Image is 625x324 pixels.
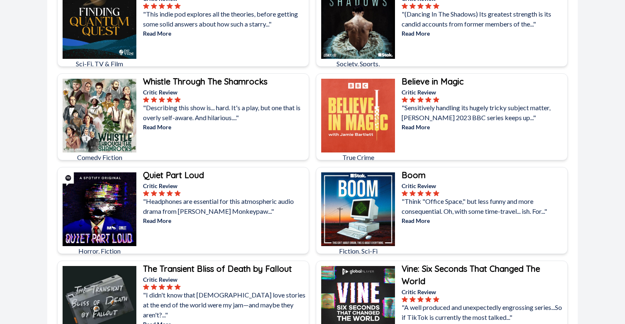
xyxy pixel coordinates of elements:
p: "Sensitively handling its hugely tricky subject matter, [PERSON_NAME] 2023 BBC series keeps up..." [402,103,566,123]
img: Quiet Part Loud [63,172,136,246]
p: Sci-Fi, TV & Film (Movies) [63,59,136,79]
p: "A well produced and unexpectedly engrossing series...So if TikTok is currently the most talked..." [402,302,566,322]
p: Read More [402,29,566,38]
a: BoomFiction, Sci-FiBoomCritic Review"Think "Office Space," but less funny and more consequential.... [316,167,568,254]
b: Quiet Part Loud [143,170,204,180]
p: Critic Review [143,181,307,190]
p: Horror, Fiction [63,246,136,256]
p: Read More [402,123,566,131]
p: Critic Review [402,88,566,97]
p: "(Dancing In The Shadows) Its greatest strength is its candid accounts from former members of the... [402,9,566,29]
p: "Headphones are essential for this atmospheric audio drama from [PERSON_NAME] Monkeypaw..." [143,196,307,216]
p: Fiction, Sci-Fi [321,246,395,256]
p: "Think "Office Space," but less funny and more consequential. Oh, with some time-travel... ish. F... [402,196,566,216]
b: The Transient Bliss of Death by Fallout [143,264,292,274]
p: Critic Review [143,275,307,284]
b: Vine: Six Seconds That Changed The World [402,264,540,286]
p: Read More [143,29,307,38]
p: Comedy Fiction [63,152,136,162]
p: Critic Review [143,88,307,97]
a: Whistle Through The ShamrocksComedy FictionWhistle Through The ShamrocksCritic Review"Describing ... [57,73,309,160]
p: Read More [143,216,307,225]
p: "I didn't know that [DEMOGRAPHIC_DATA] love stories at the end of the world were my jam—and maybe... [143,290,307,320]
p: Society, Sports, Documentary [321,59,395,79]
p: True Crime [321,152,395,162]
p: "This indie pod explores all the theories, before getting some solid answers about how such a sta... [143,9,307,29]
img: Believe in Magic [321,79,395,152]
a: Quiet Part LoudHorror, FictionQuiet Part LoudCritic Review"Headphones are essential for this atmo... [57,167,309,254]
img: Boom [321,172,395,246]
img: Whistle Through The Shamrocks [63,79,136,152]
b: Boom [402,170,426,180]
p: Critic Review [402,288,566,296]
p: Critic Review [402,181,566,190]
p: "Describing this show is... hard. It's a play, but one that is overly self-aware. And hilarious...." [143,103,307,123]
p: Read More [402,216,566,225]
a: Believe in MagicTrue CrimeBelieve in MagicCritic Review"Sensitively handling its hugely tricky su... [316,73,568,160]
b: Whistle Through The Shamrocks [143,76,267,87]
p: Read More [143,123,307,131]
b: Believe in Magic [402,76,464,87]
